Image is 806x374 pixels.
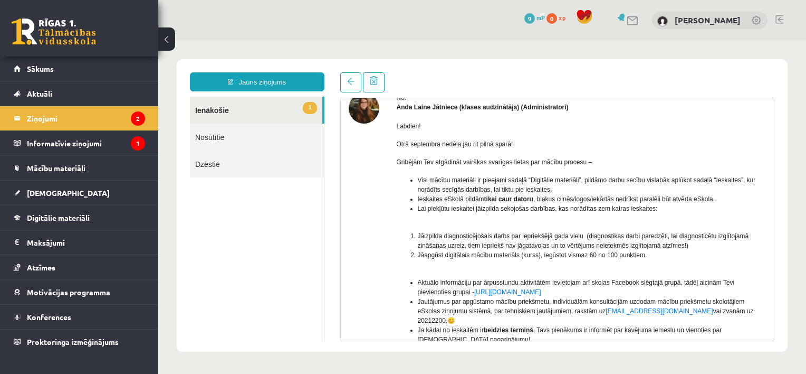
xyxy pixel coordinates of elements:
[27,64,54,73] span: Sākums
[260,192,591,209] span: Jāizpilda diagnosticējošais darbs par iepriekšējā gada vielu (diagnostikas darbi paredzēti, lai d...
[238,63,410,70] strong: Anda Laine Jātniece (klases audzinātāja) (Administratori)
[238,82,263,89] span: Labdien!
[190,52,221,83] img: Anda Laine Jātniece (klases audzinātāja)
[238,100,355,107] span: Otrā septembra nedēļa jau rit pilnā sparā!
[657,16,668,26] img: Viktorija Raciņa
[27,131,145,155] legend: Informatīvie ziņojumi
[32,32,166,51] a: Jauns ziņojums
[32,83,166,110] a: Nosūtītie
[260,286,564,303] span: Ja kādai no ieskaitēm ir , Tavs pienākums ir informēt par kavējuma iemeslu un vienoties par [DEMO...
[131,111,145,126] i: 2
[260,257,596,284] span: Jautājumus par apgūstamo mācību priekšmetu, individuālām konsultācijām uzdodam mācību priekšmetu ...
[27,188,110,198] span: [DEMOGRAPHIC_DATA]
[14,330,145,354] a: Proktoringa izmēģinājums
[131,136,145,151] i: 1
[546,13,571,22] a: 0 xp
[27,213,90,222] span: Digitālie materiāli
[675,15,741,25] a: [PERSON_NAME]
[27,263,55,272] span: Atzīmes
[145,61,158,73] span: 1
[238,118,434,125] span: Gribējām Tev atgādināt vairākas svarīgas lietas par mācību procesu –
[260,136,598,153] span: Visi mācību materiāli ir pieejami sadaļā “Digitālie materiāli”, pildāmo darbu secību vislabāk apl...
[325,286,375,293] b: beidzies termiņš
[260,211,489,218] span: Jāapgūst digitālais mācību materiāls (kurss), iegūstot vismaz 60 no 100 punktiem.
[260,155,557,162] span: Ieskaites eSkolā pildām , blakus cilnēs/logos/iekārtās nedrīkst paralēli būt atvērta eSkola.
[536,13,545,22] span: mP
[14,181,145,205] a: [DEMOGRAPHIC_DATA]
[27,312,71,322] span: Konferences
[260,238,577,255] span: Aktuālo informāciju par ārpusstundu aktivitātēm ievietojam arī skolas Facebook slēgtajā grupā, tā...
[524,13,535,24] span: 9
[12,18,96,45] a: Rīgas 1. Tālmācības vidusskola
[559,13,565,22] span: xp
[524,13,545,22] a: 9 mP
[27,163,85,173] span: Mācību materiāli
[14,230,145,255] a: Maksājumi
[27,287,110,297] span: Motivācijas programma
[289,276,297,284] span: 😊
[14,106,145,130] a: Ziņojumi2
[14,57,145,81] a: Sākums
[32,110,166,137] a: Dzēstie
[447,267,554,274] a: [EMAIL_ADDRESS][DOMAIN_NAME]
[27,337,119,347] span: Proktoringa izmēģinājums
[27,106,145,130] legend: Ziņojumi
[14,81,145,106] a: Aktuāli
[27,230,145,255] legend: Maksājumi
[326,155,375,162] b: tikai caur datoru
[14,305,145,329] a: Konferences
[32,56,164,83] a: 1Ienākošie
[14,205,145,230] a: Digitālie materiāli
[14,156,145,180] a: Mācību materiāli
[14,131,145,155] a: Informatīvie ziņojumi1
[546,13,557,24] span: 0
[260,164,500,172] span: Lai piekļūtu ieskaitei jāizpilda sekojošas darbības, kas norādītas zem katras ieskaites:
[14,280,145,304] a: Motivācijas programma
[27,89,52,98] span: Aktuāli
[14,255,145,279] a: Atzīmes
[316,248,383,255] a: [URL][DOMAIN_NAME]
